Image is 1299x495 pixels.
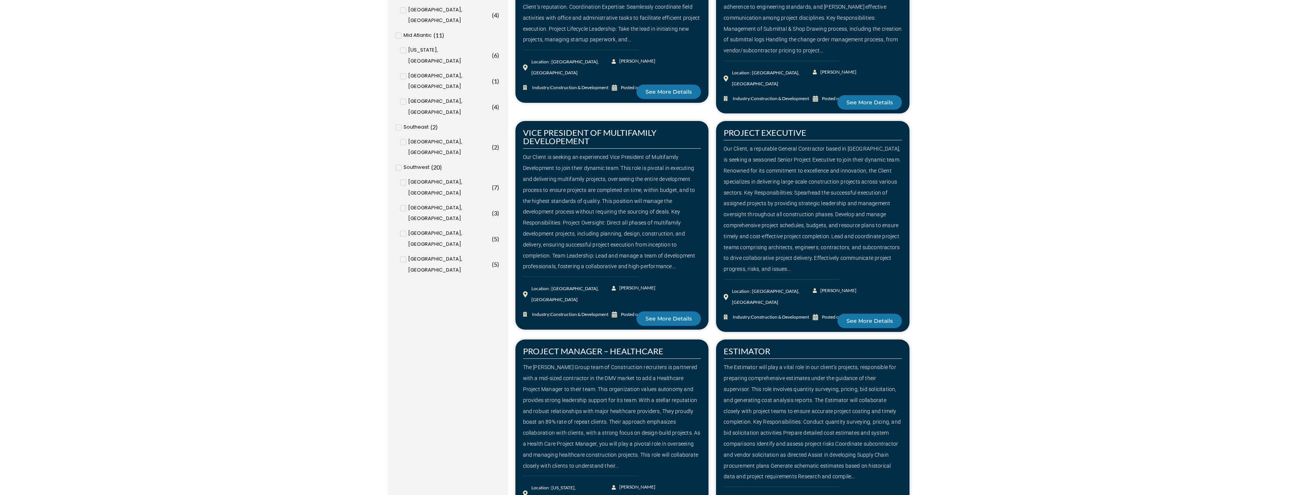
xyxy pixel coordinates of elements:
[408,5,490,27] span: [GEOGRAPHIC_DATA], [GEOGRAPHIC_DATA]
[497,77,499,85] span: )
[408,45,490,67] span: [US_STATE], [GEOGRAPHIC_DATA]
[523,152,701,272] div: Our Client is seeking an experienced Vice President of Multifamily Development to join their dyna...
[492,103,494,110] span: (
[494,235,497,242] span: 5
[494,52,497,59] span: 6
[523,127,657,146] a: VICE PRESIDENT OF MULTIFAMILY DEVELOPEMENT
[818,285,856,296] span: [PERSON_NAME]
[492,261,494,268] span: (
[433,163,440,171] span: 20
[404,122,429,133] span: Southeast
[431,163,433,171] span: (
[492,143,494,151] span: (
[494,103,497,110] span: 4
[837,95,902,110] a: See More Details
[724,127,806,138] a: PROJECT EXECUTIVE
[813,285,857,296] a: [PERSON_NAME]
[430,123,432,130] span: (
[732,68,813,90] div: Location : [GEOGRAPHIC_DATA], [GEOGRAPHIC_DATA]
[612,482,656,493] a: [PERSON_NAME]
[497,261,499,268] span: )
[434,31,435,39] span: (
[497,11,499,19] span: )
[617,56,655,67] span: [PERSON_NAME]
[408,137,490,159] span: [GEOGRAPHIC_DATA], [GEOGRAPHIC_DATA]
[497,52,499,59] span: )
[492,52,494,59] span: (
[497,143,499,151] span: )
[531,283,612,305] div: Location : [GEOGRAPHIC_DATA], [GEOGRAPHIC_DATA]
[408,71,490,93] span: [GEOGRAPHIC_DATA], [GEOGRAPHIC_DATA]
[531,57,612,79] div: Location : [GEOGRAPHIC_DATA], [GEOGRAPHIC_DATA]
[612,56,656,67] a: [PERSON_NAME]
[813,67,857,78] a: [PERSON_NAME]
[523,362,701,471] div: The [PERSON_NAME] Group team of Construction recruiters is partnered with a mid-sized contractor ...
[724,362,902,482] div: The Estimator will play a vital role in our client’s projects, responsible for preparing comprehe...
[724,346,770,356] a: ESTIMATOR
[436,123,438,130] span: )
[612,283,656,294] a: [PERSON_NAME]
[494,184,497,191] span: 7
[492,77,494,85] span: (
[636,85,701,99] a: See More Details
[440,163,442,171] span: )
[432,123,436,130] span: 2
[492,184,494,191] span: (
[492,209,494,217] span: (
[724,143,902,275] div: Our Client, a reputable General Contractor based in [GEOGRAPHIC_DATA], is seeking a seasoned Seni...
[408,228,490,250] span: [GEOGRAPHIC_DATA], [GEOGRAPHIC_DATA]
[646,89,692,94] span: See More Details
[494,209,497,217] span: 3
[442,31,444,39] span: )
[617,482,655,493] span: [PERSON_NAME]
[818,67,856,78] span: [PERSON_NAME]
[435,31,442,39] span: 11
[492,235,494,242] span: (
[492,11,494,19] span: (
[837,314,902,328] a: See More Details
[497,184,499,191] span: )
[404,30,432,41] span: Mid Atlantic
[494,77,497,85] span: 1
[494,261,497,268] span: 5
[404,162,429,173] span: Southwest
[847,318,893,324] span: See More Details
[497,103,499,110] span: )
[646,316,692,321] span: See More Details
[847,100,893,105] span: See More Details
[497,209,499,217] span: )
[494,143,497,151] span: 2
[494,11,497,19] span: 4
[523,346,663,356] a: PROJECT MANAGER – HEALTHCARE
[408,96,490,118] span: [GEOGRAPHIC_DATA], [GEOGRAPHIC_DATA]
[497,235,499,242] span: )
[617,283,655,294] span: [PERSON_NAME]
[636,311,701,326] a: See More Details
[408,203,490,225] span: [GEOGRAPHIC_DATA], [GEOGRAPHIC_DATA]
[408,177,490,199] span: [GEOGRAPHIC_DATA], [GEOGRAPHIC_DATA]
[732,286,813,308] div: Location : [GEOGRAPHIC_DATA], [GEOGRAPHIC_DATA]
[408,254,490,276] span: [GEOGRAPHIC_DATA], [GEOGRAPHIC_DATA]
